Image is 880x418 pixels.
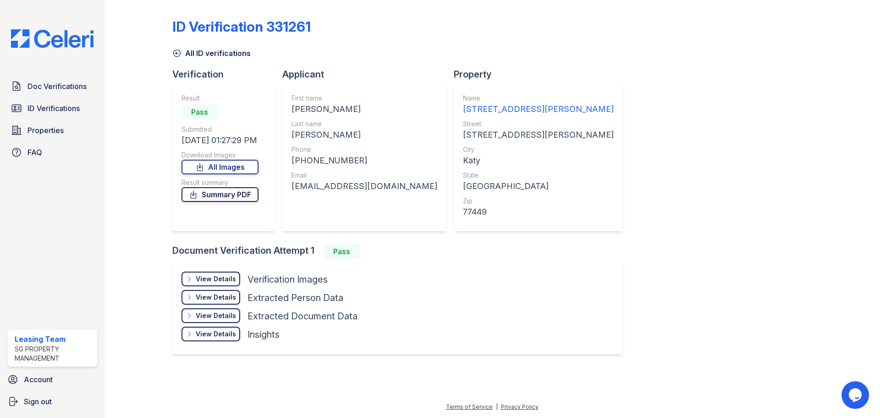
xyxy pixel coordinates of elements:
div: 77449 [463,206,614,218]
span: Properties [27,125,64,136]
div: Zip [463,196,614,206]
div: Submitted [181,125,258,134]
div: Download Images [181,150,258,160]
div: Last name [291,119,437,128]
div: [STREET_ADDRESS][PERSON_NAME] [463,103,614,116]
div: | [496,403,498,410]
a: Privacy Policy [501,403,539,410]
div: [STREET_ADDRESS][PERSON_NAME] [463,128,614,141]
div: View Details [196,274,236,284]
span: Account [24,374,53,385]
div: State [463,171,614,180]
div: Insights [247,328,280,341]
div: [PERSON_NAME] [291,103,437,116]
a: All ID verifications [172,48,251,59]
div: [PERSON_NAME] [291,128,437,141]
div: Property [454,68,630,81]
div: Verification [172,68,282,81]
a: FAQ [7,143,97,162]
div: Street [463,119,614,128]
div: Phone [291,145,437,154]
span: Doc Verifications [27,81,87,92]
div: Name [463,94,614,103]
a: Account [4,370,101,389]
div: Email [291,171,437,180]
div: SG Property Management [15,345,93,363]
div: Katy [463,154,614,167]
a: All Images [181,160,258,174]
div: ID Verification 331261 [172,18,311,35]
span: FAQ [27,147,42,158]
div: [GEOGRAPHIC_DATA] [463,180,614,193]
span: Sign out [24,396,52,407]
img: CE_Logo_Blue-a8612792a0a2168367f1c8372b55b34899dd931a85d93a1a3d3e32e68fde9ad4.png [4,29,101,48]
a: Properties [7,121,97,139]
div: [DATE] 01:27:29 PM [181,134,258,147]
a: Terms of Service [446,403,493,410]
div: City [463,145,614,154]
a: Name [STREET_ADDRESS][PERSON_NAME] [463,94,614,116]
div: Result [181,94,258,103]
a: Doc Verifications [7,77,97,95]
iframe: chat widget [841,381,871,409]
div: Document Verification Attempt 1 [172,244,630,259]
div: Extracted Document Data [247,310,357,323]
div: Extracted Person Data [247,291,343,304]
div: View Details [196,329,236,339]
div: Applicant [282,68,454,81]
div: [PHONE_NUMBER] [291,154,437,167]
div: Result summary [181,178,258,187]
div: First name [291,94,437,103]
div: [EMAIL_ADDRESS][DOMAIN_NAME] [291,180,437,193]
div: Leasing Team [15,334,93,345]
div: Pass [181,105,218,119]
a: Sign out [4,392,101,411]
a: ID Verifications [7,99,97,117]
div: View Details [196,311,236,320]
div: View Details [196,293,236,302]
span: ID Verifications [27,103,80,114]
div: Pass [324,244,360,259]
a: Summary PDF [181,187,258,202]
div: Verification Images [247,273,328,286]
